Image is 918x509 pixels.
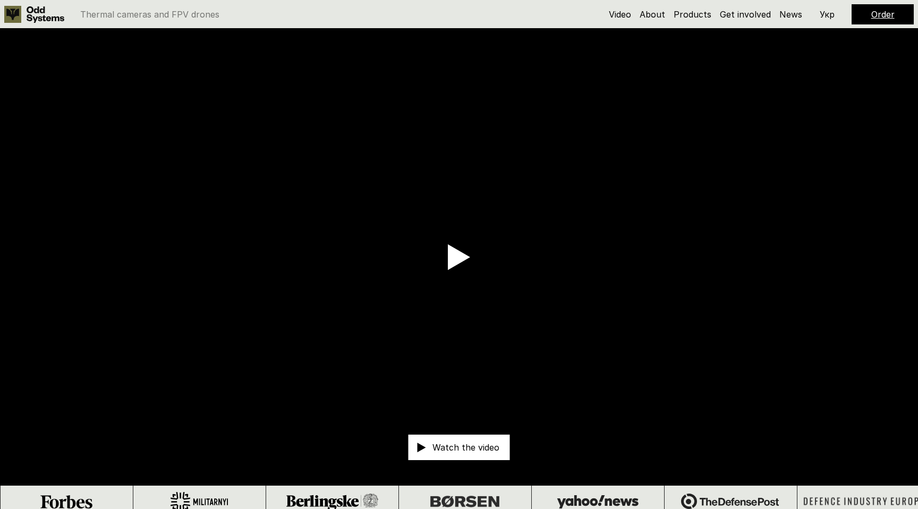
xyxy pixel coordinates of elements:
[609,9,631,20] a: Video
[80,10,219,19] p: Thermal cameras and FPV drones
[432,443,499,452] p: Watch the video
[720,9,771,20] a: Get involved
[820,10,835,19] p: Укр
[674,9,711,20] a: Products
[779,9,802,20] a: News
[640,9,665,20] a: About
[871,9,895,20] a: Order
